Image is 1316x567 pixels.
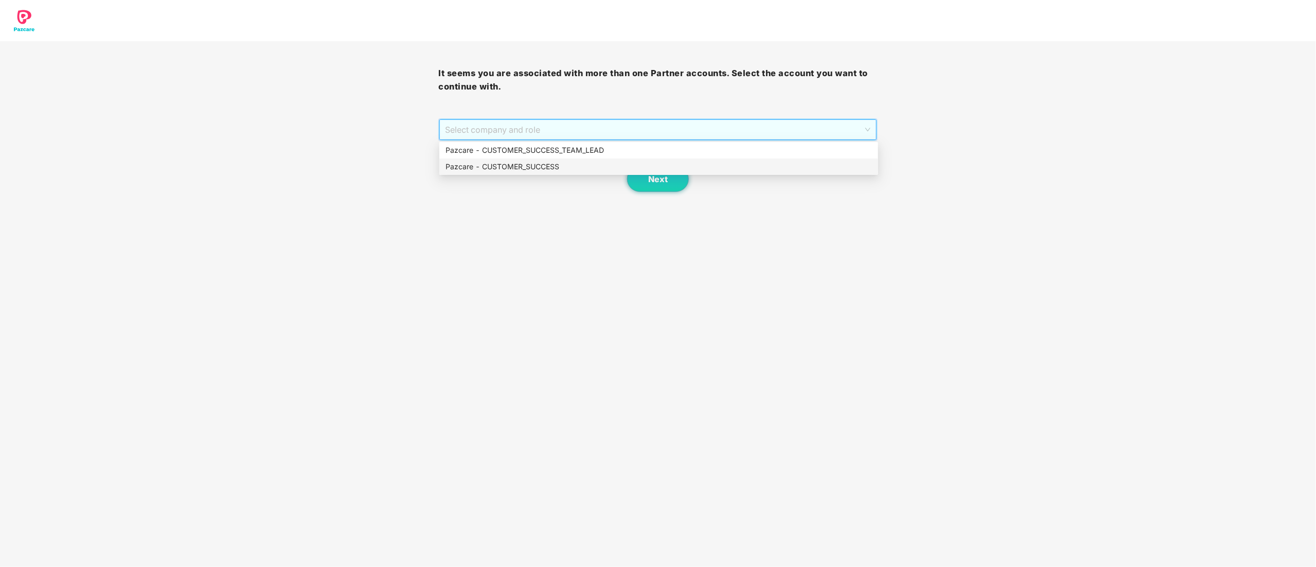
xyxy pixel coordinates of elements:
[439,142,878,158] div: Pazcare - CUSTOMER_SUCCESS_TEAM_LEAD
[627,166,689,192] button: Next
[439,158,878,175] div: Pazcare - CUSTOMER_SUCCESS
[439,67,878,93] h3: It seems you are associated with more than one Partner accounts. Select the account you want to c...
[446,161,872,172] div: Pazcare - CUSTOMER_SUCCESS
[446,120,871,139] span: Select company and role
[648,174,668,184] span: Next
[446,145,872,156] div: Pazcare - CUSTOMER_SUCCESS_TEAM_LEAD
